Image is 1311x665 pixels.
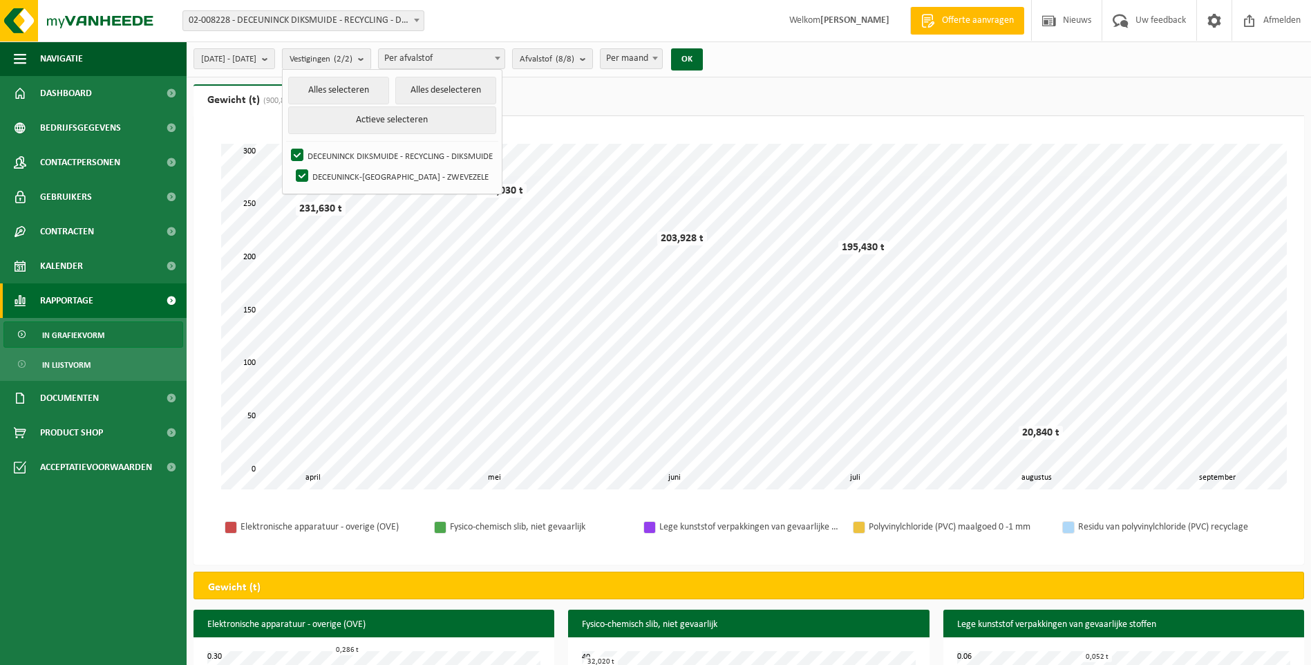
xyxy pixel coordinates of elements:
div: 0,286 t [332,645,362,655]
span: In lijstvorm [42,352,91,378]
div: Lege kunststof verpakkingen van gevaarlijke stoffen [659,518,839,536]
label: DECEUNINCK DIKSMUIDE - RECYCLING - DIKSMUIDE [288,145,496,166]
button: Alles selecteren [288,77,389,104]
div: Residu van polyvinylchloride (PVC) recyclage [1078,518,1258,536]
span: Afvalstof [520,49,574,70]
count: (8/8) [556,55,574,64]
span: Kalender [40,249,83,283]
span: 02-008228 - DECEUNINCK DIKSMUIDE - RECYCLING - DIKSMUIDE [183,11,424,30]
span: Per maand [601,49,662,68]
span: (900,858 t) [260,97,301,105]
a: Offerte aanvragen [910,7,1024,35]
span: [DATE] - [DATE] [201,49,256,70]
h3: Fysico-chemisch slib, niet gevaarlijk [568,610,929,640]
span: In grafiekvorm [42,322,104,348]
div: Elektronische apparatuur - overige (OVE) [240,518,420,536]
span: Navigatie [40,41,83,76]
a: In lijstvorm [3,351,183,377]
span: Vestigingen [290,49,352,70]
button: Alles deselecteren [395,77,496,104]
span: Per maand [600,48,663,69]
strong: [PERSON_NAME] [820,15,889,26]
h2: Gewicht (t) [194,572,274,603]
div: Polyvinylchloride (PVC) maalgoed 0 -1 mm [869,518,1048,536]
div: 0,052 t [1082,652,1112,662]
div: 195,430 t [838,241,888,254]
span: Dashboard [40,76,92,111]
button: Vestigingen(2/2) [282,48,371,69]
span: Bedrijfsgegevens [40,111,121,145]
span: Contracten [40,214,94,249]
div: 203,928 t [657,232,707,245]
span: Per afvalstof [379,49,504,68]
a: In grafiekvorm [3,321,183,348]
span: Documenten [40,381,99,415]
div: Fysico-chemisch slib, niet gevaarlijk [450,518,630,536]
h3: Elektronische apparatuur - overige (OVE) [194,610,554,640]
div: 20,840 t [1019,426,1063,440]
button: Actieve selecteren [288,106,496,134]
span: Contactpersonen [40,145,120,180]
span: Offerte aanvragen [939,14,1017,28]
button: Afvalstof(8/8) [512,48,593,69]
a: Gewicht (t) [194,84,314,116]
span: Gebruikers [40,180,92,214]
button: OK [671,48,703,71]
label: DECEUNINCK-[GEOGRAPHIC_DATA] - ZWEVEZELE [293,166,496,187]
count: (2/2) [334,55,352,64]
h3: Lege kunststof verpakkingen van gevaarlijke stoffen [943,610,1304,640]
span: Product Shop [40,415,103,450]
div: 231,630 t [296,202,346,216]
span: Acceptatievoorwaarden [40,450,152,485]
button: [DATE] - [DATE] [194,48,275,69]
span: Rapportage [40,283,93,318]
span: 02-008228 - DECEUNINCK DIKSMUIDE - RECYCLING - DIKSMUIDE [182,10,424,31]
span: Per afvalstof [378,48,505,69]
